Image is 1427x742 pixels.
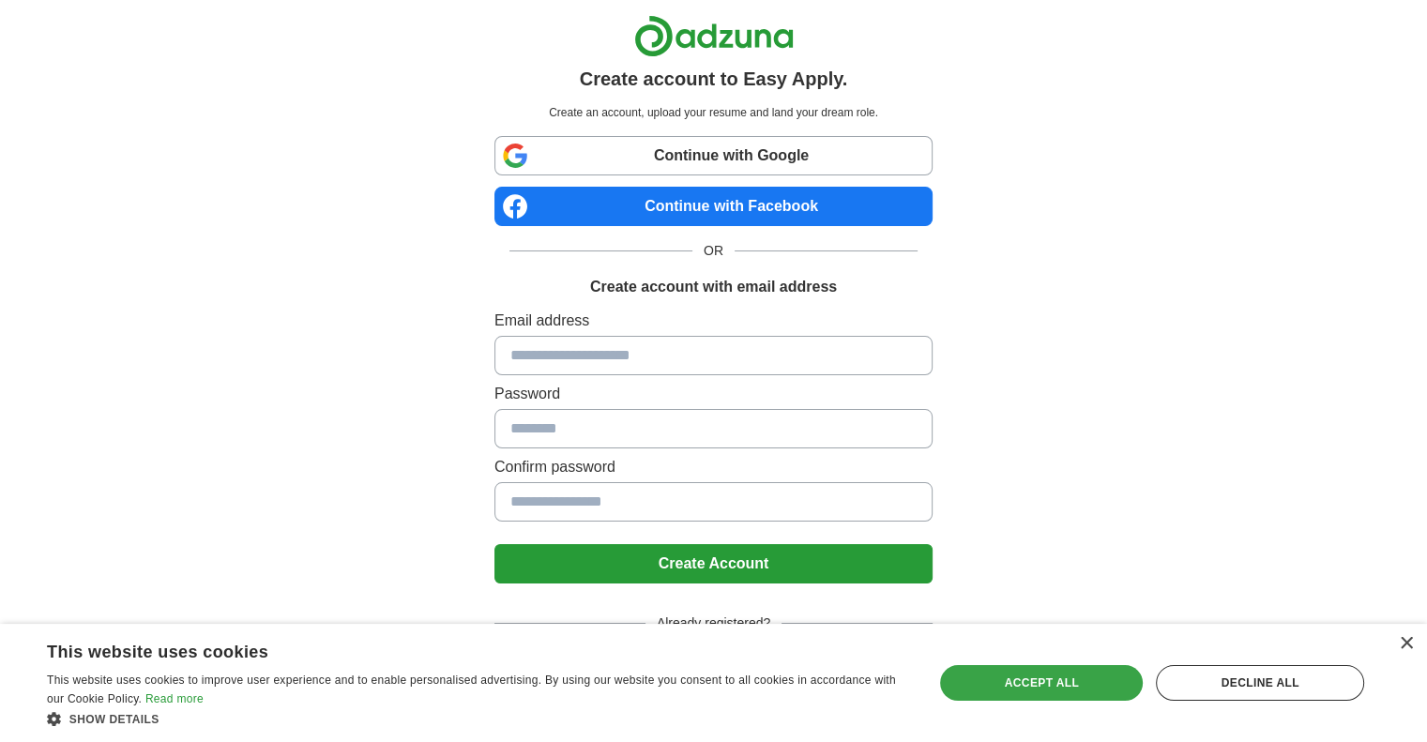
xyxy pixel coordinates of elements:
[47,674,896,705] span: This website uses cookies to improve user experience and to enable personalised advertising. By u...
[692,241,735,261] span: OR
[645,613,782,633] span: Already registered?
[145,692,204,705] a: Read more, opens a new window
[494,136,933,175] a: Continue with Google
[494,456,933,478] label: Confirm password
[590,276,837,298] h1: Create account with email address
[634,15,794,57] img: Adzuna logo
[47,709,907,728] div: Show details
[940,665,1143,701] div: Accept all
[1399,637,1413,651] div: Close
[494,187,933,226] a: Continue with Facebook
[47,635,860,663] div: This website uses cookies
[494,383,933,405] label: Password
[498,104,929,121] p: Create an account, upload your resume and land your dream role.
[494,310,933,332] label: Email address
[1156,665,1364,701] div: Decline all
[69,713,159,726] span: Show details
[494,544,933,583] button: Create Account
[580,65,848,93] h1: Create account to Easy Apply.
